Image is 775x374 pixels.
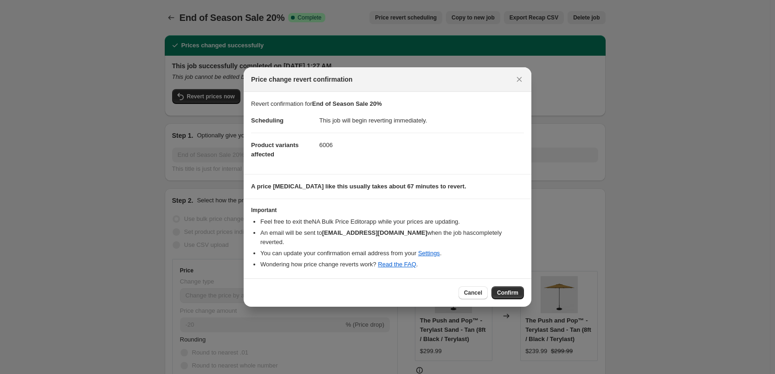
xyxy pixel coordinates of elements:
li: You can update your confirmation email address from your . [260,249,524,258]
li: Feel free to exit the NA Bulk Price Editor app while your prices are updating. [260,217,524,226]
button: Confirm [491,286,524,299]
li: An email will be sent to when the job has completely reverted . [260,228,524,247]
b: A price [MEDICAL_DATA] like this usually takes about 67 minutes to revert. [251,183,466,190]
li: Wondering how price change reverts work? . [260,260,524,269]
button: Close [513,73,526,86]
span: Confirm [497,289,518,297]
a: Settings [418,250,440,257]
span: Price change revert confirmation [251,75,353,84]
button: Cancel [459,286,488,299]
h3: Important [251,206,524,214]
dd: This job will begin reverting immediately. [319,109,524,133]
span: Product variants affected [251,142,299,158]
span: Cancel [464,289,482,297]
dd: 6006 [319,133,524,157]
p: Revert confirmation for [251,99,524,109]
a: Read the FAQ [378,261,416,268]
span: Scheduling [251,117,284,124]
b: End of Season Sale 20% [312,100,382,107]
b: [EMAIL_ADDRESS][DOMAIN_NAME] [322,229,427,236]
